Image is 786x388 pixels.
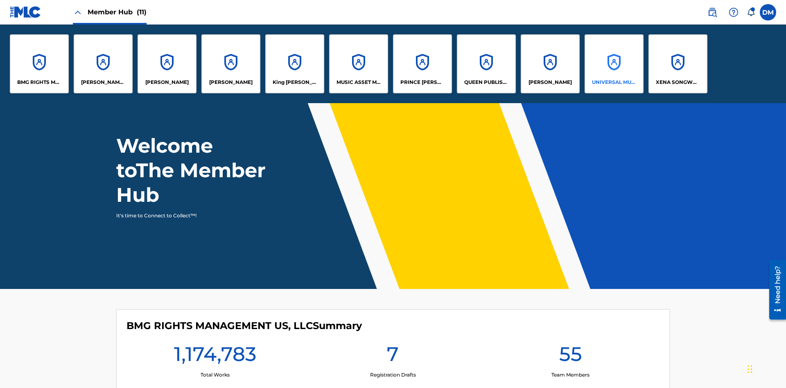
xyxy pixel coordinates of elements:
h4: BMG RIGHTS MANAGEMENT US, LLC [126,320,362,332]
a: AccountsMUSIC ASSET MANAGEMENT (MAM) [329,34,388,93]
div: Drag [748,357,752,381]
p: King McTesterson [273,79,317,86]
p: CLEO SONGWRITER [81,79,126,86]
a: Accounts[PERSON_NAME] [201,34,260,93]
div: Notifications [747,8,755,16]
p: MUSIC ASSET MANAGEMENT (MAM) [337,79,381,86]
a: Accounts[PERSON_NAME] [138,34,196,93]
h1: 1,174,783 [174,342,256,371]
p: BMG RIGHTS MANAGEMENT US, LLC [17,79,62,86]
p: UNIVERSAL MUSIC PUB GROUP [592,79,637,86]
a: AccountsPRINCE [PERSON_NAME] [393,34,452,93]
h1: Welcome to The Member Hub [116,133,269,207]
p: Registration Drafts [370,371,416,379]
p: It's time to Connect to Collect™! [116,212,258,219]
a: AccountsBMG RIGHTS MANAGEMENT US, LLC [10,34,69,93]
p: Team Members [551,371,589,379]
img: Close [73,7,83,17]
iframe: Resource Center [763,257,786,324]
a: Accounts[PERSON_NAME] [521,34,580,93]
p: ELVIS COSTELLO [145,79,189,86]
img: help [729,7,739,17]
a: AccountsKing [PERSON_NAME] [265,34,324,93]
img: MLC Logo [10,6,41,18]
span: (11) [137,8,147,16]
p: QUEEN PUBLISHA [464,79,509,86]
a: AccountsQUEEN PUBLISHA [457,34,516,93]
p: EYAMA MCSINGER [209,79,253,86]
a: AccountsUNIVERSAL MUSIC PUB GROUP [585,34,644,93]
p: Total Works [201,371,230,379]
div: Help [725,4,742,20]
h1: 7 [387,342,399,371]
iframe: Chat Widget [745,349,786,388]
span: Member Hub [88,7,147,17]
a: Accounts[PERSON_NAME] SONGWRITER [74,34,133,93]
div: User Menu [760,4,776,20]
p: RONALD MCTESTERSON [529,79,572,86]
p: PRINCE MCTESTERSON [400,79,445,86]
p: XENA SONGWRITER [656,79,700,86]
a: Public Search [704,4,720,20]
a: AccountsXENA SONGWRITER [648,34,707,93]
img: search [707,7,717,17]
h1: 55 [559,342,582,371]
